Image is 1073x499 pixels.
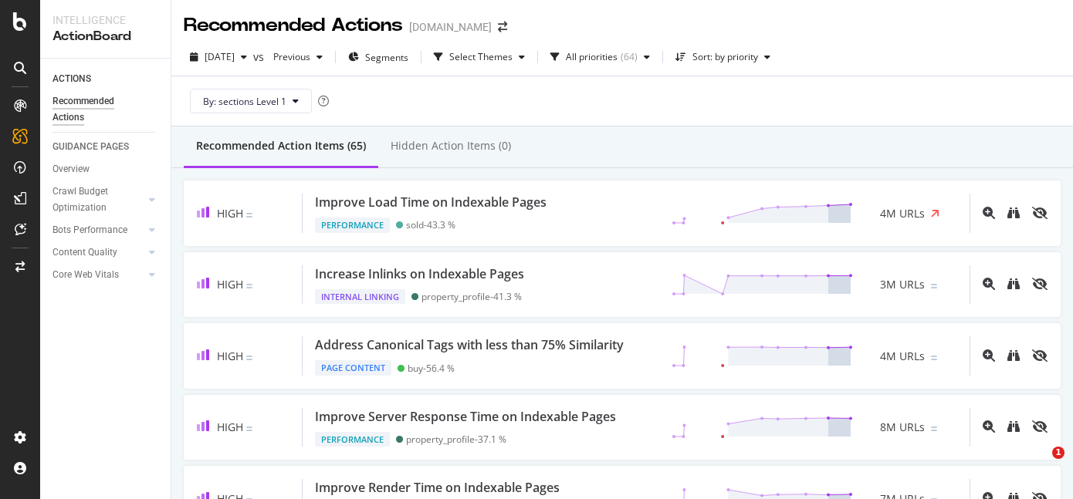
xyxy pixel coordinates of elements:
[246,213,252,217] img: Equal
[184,45,253,69] button: [DATE]
[267,45,329,69] button: Previous
[931,427,937,431] img: Equal
[428,45,531,69] button: Select Themes
[342,45,415,69] button: Segments
[52,267,119,283] div: Core Web Vitals
[880,277,925,292] span: 3M URLs
[315,479,560,497] div: Improve Render Time on Indexable Pages
[217,277,243,292] span: High
[1007,349,1020,363] a: binoculars
[246,356,252,360] img: Equal
[315,217,390,233] div: Performance
[253,49,267,65] span: vs
[669,45,777,69] button: Sort: by priority
[52,93,145,126] div: Recommended Actions
[52,222,144,238] a: Bots Performance
[217,206,243,221] span: High
[1021,447,1058,484] iframe: Intercom live chat
[315,360,391,376] div: Page Content
[406,219,455,231] div: sold - 43.3 %
[1052,447,1065,459] span: 1
[184,12,403,39] div: Recommended Actions
[1007,420,1020,434] a: binoculars
[406,433,506,445] div: property_profile - 37.1 %
[52,244,117,261] div: Content Quality
[408,362,455,374] div: buy - 56.4 %
[1007,207,1020,219] div: binoculars
[409,19,492,35] div: [DOMAIN_NAME]
[315,265,524,283] div: Increase Inlinks on Indexable Pages
[52,28,158,46] div: ActionBoard
[52,161,160,177] a: Overview
[315,289,405,305] div: Internal Linking
[983,349,995,362] div: magnifying-glass-plus
[52,139,129,155] div: GUIDANCE PAGES
[1007,278,1020,290] div: binoculars
[52,184,134,216] div: Crawl Budget Optimization
[391,138,511,153] div: Hidden Action Items (0)
[315,194,547,211] div: Improve Load Time on Indexable Pages
[365,51,408,64] span: Segments
[217,420,243,434] span: High
[1032,420,1048,433] div: eye-slash
[1007,349,1020,362] div: binoculars
[880,420,925,435] span: 8M URLs
[566,52,618,62] div: All priorities
[52,12,158,28] div: Intelligence
[449,52,513,62] div: Select Themes
[1032,349,1048,362] div: eye-slash
[315,336,624,354] div: Address Canonical Tags with less than 75% Similarity
[931,284,937,288] img: Equal
[880,206,925,221] span: 4M URLs
[52,71,160,87] a: ACTIONS
[52,93,160,126] a: Recommended Actions
[52,71,91,87] div: ACTIONS
[315,408,616,426] div: Improve Server Response Time on Indexable Pages
[421,291,522,302] div: property_profile - 41.3 %
[931,356,937,360] img: Equal
[246,284,252,288] img: Equal
[52,161,90,177] div: Overview
[983,207,995,219] div: magnifying-glass-plus
[52,222,127,238] div: Bots Performance
[1032,278,1048,290] div: eye-slash
[544,45,656,69] button: All priorities(64)
[196,138,366,153] div: Recommended Action Items (65)
[498,22,507,32] div: arrow-right-arrow-left
[315,432,390,447] div: Performance
[190,89,312,113] button: By: sections Level 1
[52,244,144,261] a: Content Quality
[1007,206,1020,221] a: binoculars
[267,50,310,63] span: Previous
[52,267,144,283] a: Core Web Vitals
[1032,207,1048,219] div: eye-slash
[621,52,638,62] div: ( 64 )
[692,52,758,62] div: Sort: by priority
[205,50,235,63] span: 2025 Aug. 31st
[880,349,925,364] span: 4M URLs
[1007,277,1020,292] a: binoculars
[52,184,144,216] a: Crawl Budget Optimization
[246,427,252,431] img: Equal
[203,95,286,108] span: By: sections Level 1
[1007,420,1020,433] div: binoculars
[983,278,995,290] div: magnifying-glass-plus
[217,349,243,363] span: High
[52,139,160,155] a: GUIDANCE PAGES
[983,420,995,433] div: magnifying-glass-plus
